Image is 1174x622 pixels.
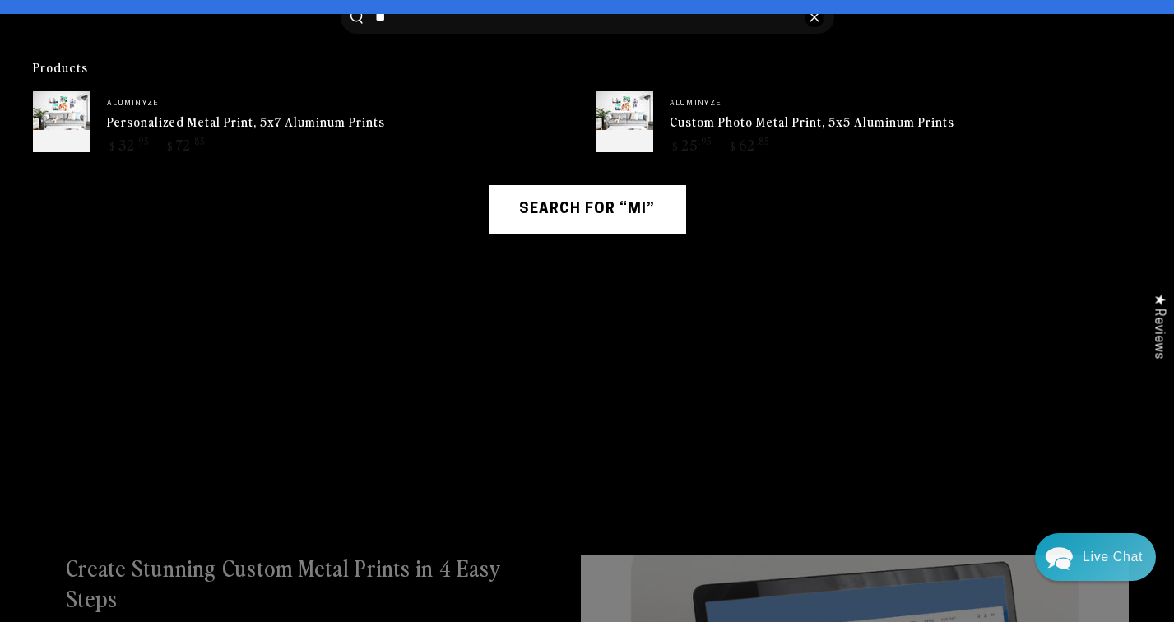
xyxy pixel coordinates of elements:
[107,134,149,155] bdi: 32
[596,91,1142,152] a: Custom Photo Metal Print, 5x5 Aluminum Prints aluminyzeCustom Photo Metal Print, 5x5 Aluminum Pri...
[1143,281,1174,372] div: Click to open Judge.me floating reviews tab
[805,7,824,27] button: Close
[192,135,205,147] sup: .85
[350,10,363,24] button: Search our site
[730,139,736,153] span: $
[1083,533,1143,581] div: Contact Us Directly
[107,100,579,109] div: aluminyze
[670,134,712,155] bdi: 25
[167,139,174,153] span: $
[165,134,205,155] bdi: 72
[670,100,1142,109] div: aluminyze
[727,134,769,155] bdi: 62
[107,113,385,130] span: Personalized Metal Print, 5x7 Aluminum Prints
[33,58,1141,92] h2: Products
[670,113,954,130] span: Custom Photo Metal Print, 5x5 Aluminum Prints
[698,135,712,147] sup: .95
[109,139,116,153] span: $
[1035,533,1156,581] div: Chat widget toggle
[33,91,90,130] img: Personalized Metal Print, 5x7 Aluminum Prints
[596,91,653,130] img: Custom Photo Metal Print, 5x5 Aluminum Prints
[756,135,769,147] sup: .85
[672,139,679,153] span: $
[489,185,686,234] button: Search for “mi”
[136,135,149,147] sup: .95
[33,91,579,152] a: Personalized Metal Print, 5x7 Aluminum Prints aluminyzePersonalized Metal Print, 5x7 Aluminum Pri...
